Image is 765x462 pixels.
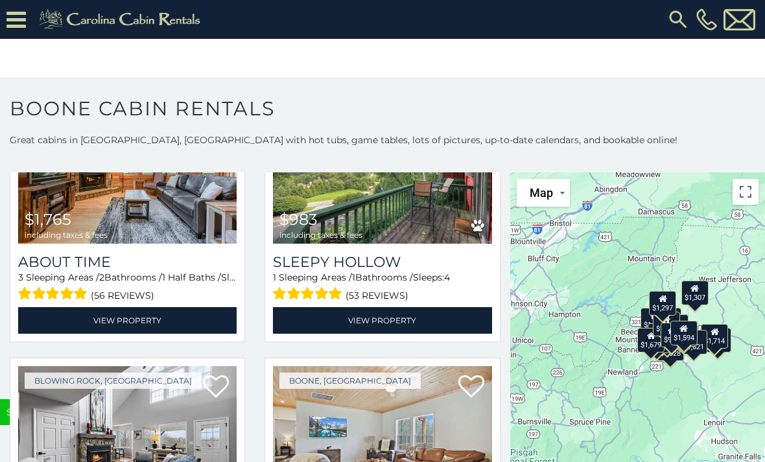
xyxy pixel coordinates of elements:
span: (53 reviews) [346,287,408,304]
div: $1,594 [670,320,698,345]
div: $983 [661,323,683,347]
img: Khaki-logo.png [32,6,211,32]
a: Sleepy Hollow [273,253,491,271]
a: Boone, [GEOGRAPHIC_DATA] [279,373,421,389]
button: Change map style [517,179,570,207]
div: $1,307 [681,281,709,305]
a: Add to favorites [203,374,229,401]
a: About Time [18,253,237,271]
span: 3 [18,271,23,283]
div: $1,621 [680,330,707,354]
a: [PHONE_NUMBER] [693,8,720,30]
span: 1 [352,271,355,283]
span: (56 reviews) [91,287,154,304]
a: Add to favorites [458,374,484,401]
div: $1,528 [657,336,685,361]
div: $1,659 [643,328,670,352]
div: $1,992 [641,307,668,332]
a: Blowing Rock, [GEOGRAPHIC_DATA] [25,373,202,389]
span: including taxes & fees [25,231,108,239]
span: Map [530,186,553,200]
div: $1,995 [704,328,731,352]
span: 1 Half Baths / [162,271,221,283]
a: View Property [18,307,237,334]
div: $1,297 [649,291,676,316]
img: search-regular.svg [666,8,690,31]
span: 1 [273,271,276,283]
span: 2 [99,271,104,283]
div: Sleeping Areas / Bathrooms / Sleeps: [18,271,237,304]
div: Sleeping Areas / Bathrooms / Sleeps: [273,271,491,304]
button: Toggle fullscreen view [733,179,759,205]
div: $1,297 [670,321,697,346]
span: 4 [444,271,450,283]
div: $1,679 [638,328,665,352]
div: $1,714 [701,323,728,348]
span: $983 [279,210,318,229]
a: View Property [273,307,491,334]
span: including taxes & fees [279,231,362,239]
div: $1,765 [653,311,680,336]
span: $1,765 [25,210,71,229]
